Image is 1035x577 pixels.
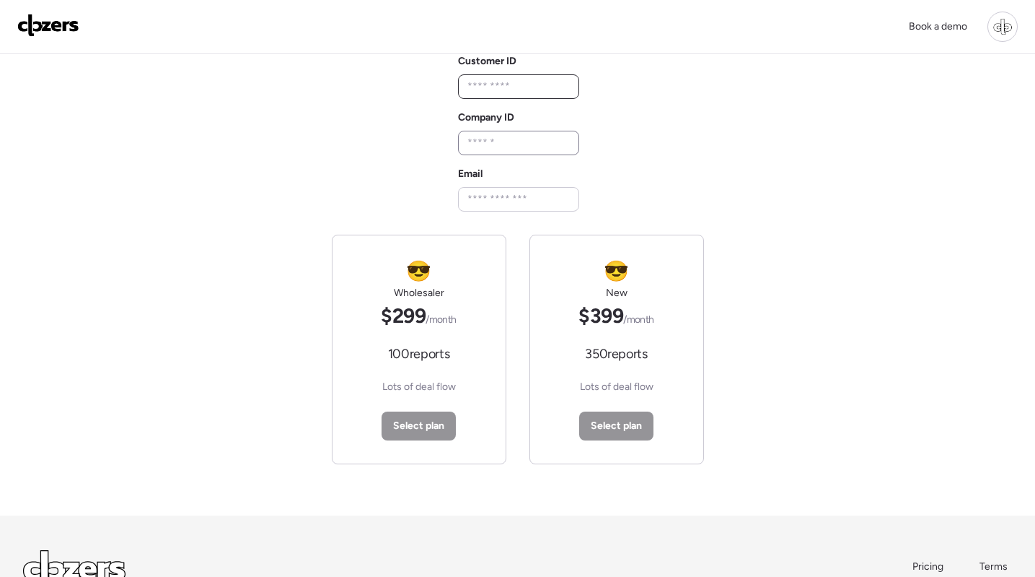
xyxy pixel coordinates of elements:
[393,419,444,433] span: Select plan
[979,560,1012,574] a: Terms
[458,168,483,180] label: Email
[591,419,642,433] span: Select plan
[382,380,456,394] span: Lots of deal flow
[623,313,654,326] span: /month
[979,560,1008,573] span: Terms
[381,303,456,328] span: $299
[912,560,945,574] a: Pricing
[388,345,449,363] span: 100 reports
[458,111,514,123] label: Company ID
[580,380,653,394] span: Lots of deal flow
[585,345,647,363] span: 350 reports
[912,560,943,573] span: Pricing
[426,313,457,326] span: /month
[406,259,431,283] span: 😎
[909,20,967,32] span: Book a demo
[17,14,79,37] img: Logo
[578,303,653,328] span: $399
[394,286,444,300] h2: Wholesaler
[606,286,627,300] h2: New
[604,259,628,283] span: 😎
[458,55,516,67] label: Customer ID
